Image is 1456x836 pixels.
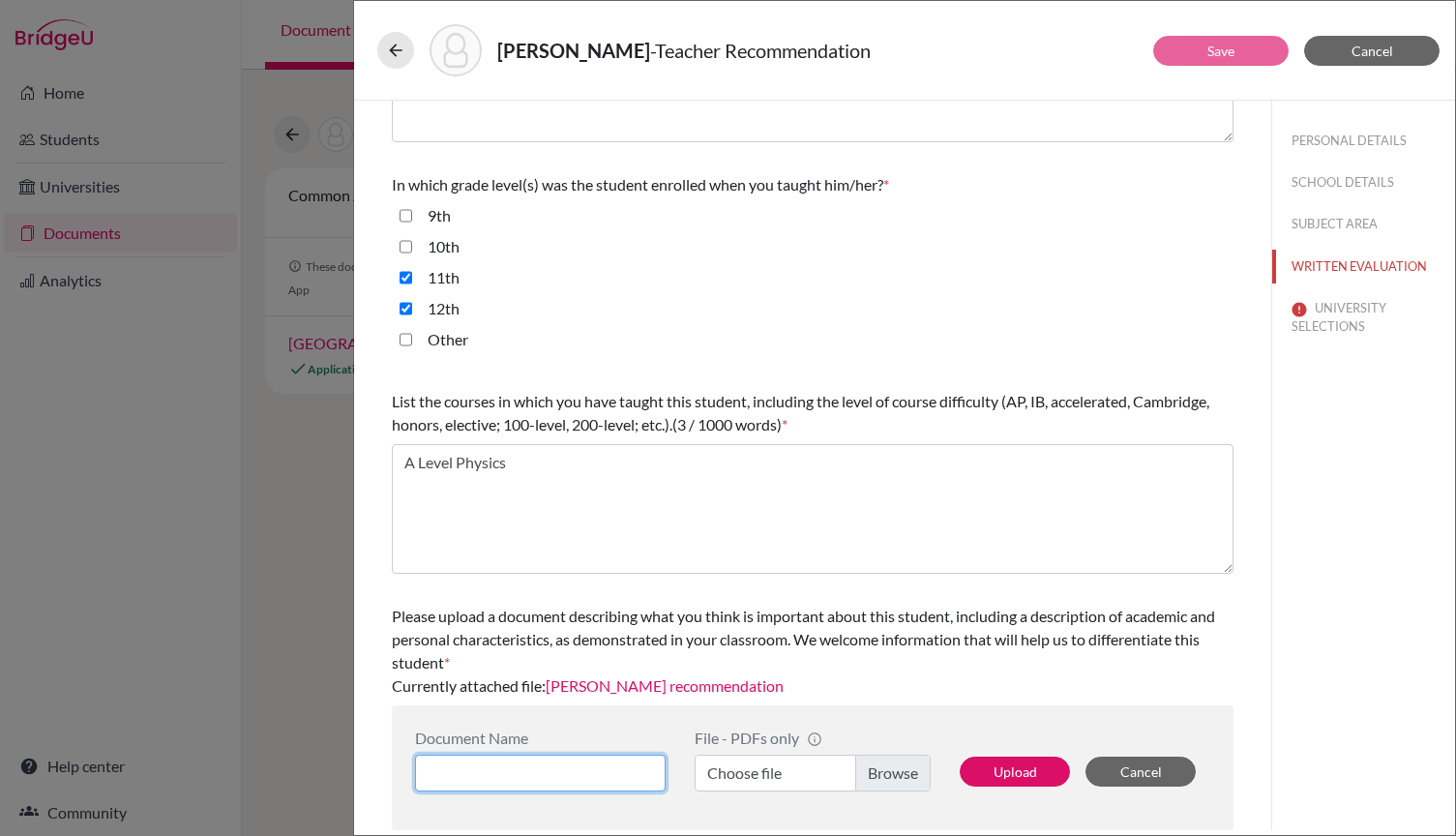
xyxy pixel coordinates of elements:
[392,597,1233,705] div: Currently attached file:
[1085,757,1196,787] button: Cancel
[695,729,931,747] div: File - PDFs only
[428,266,460,289] label: 11th
[497,39,650,62] strong: [PERSON_NAME]
[392,392,1209,433] span: List the courses in which you have taught this student, including the level of course difficulty ...
[415,729,666,747] div: Document Name
[428,328,468,351] label: Other
[392,607,1215,672] span: Please upload a document describing what you think is important about this student, including a d...
[1272,291,1455,343] button: UNIVERSITY SELECTIONS
[1272,165,1455,199] button: SCHOOL DETAILS
[672,415,782,433] span: (3 / 1000 words)
[392,444,1233,574] textarea: A Level Physics
[392,175,883,194] span: In which grade level(s) was the student enrolled when you taught him/her?
[695,755,931,791] label: Choose file
[1292,302,1307,317] img: error-544570611efd0a2d1de9.svg
[1272,124,1455,158] button: PERSONAL DETAILS
[807,731,822,747] span: info
[960,757,1070,787] button: Upload
[428,204,451,227] label: 9th
[1272,207,1455,241] button: SUBJECT AREA
[546,676,784,695] a: [PERSON_NAME] recommendation
[428,297,460,320] label: 12th
[1272,250,1455,284] button: WRITTEN EVALUATION
[650,39,871,62] span: - Teacher Recommendation
[428,235,460,258] label: 10th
